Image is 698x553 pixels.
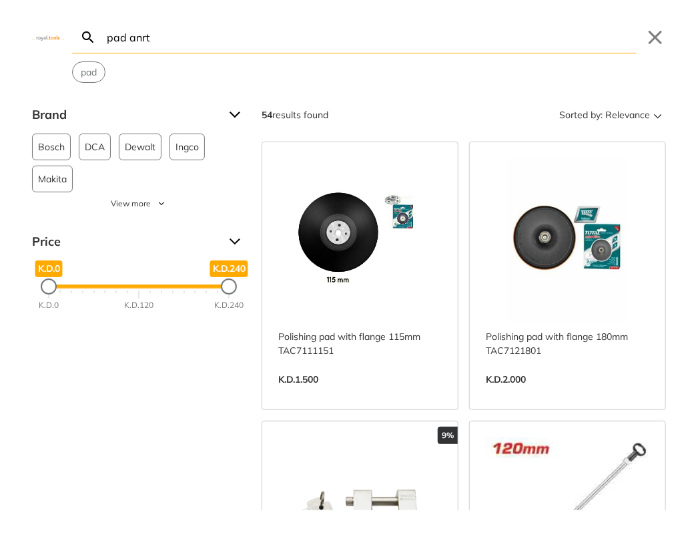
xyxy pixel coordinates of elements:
span: Ingco [176,134,199,160]
span: Relevance [605,104,650,126]
div: K.D.240 [214,300,244,312]
img: Close [32,34,64,40]
strong: 54 [262,109,272,121]
div: K.D.120 [124,300,153,312]
span: View more [111,198,151,210]
button: Makita [32,166,73,192]
button: Close [645,27,666,48]
button: Ingco [169,134,205,160]
span: Price [32,231,219,252]
button: Bosch [32,134,71,160]
span: Makita [38,166,67,192]
div: Suggestion: pad [72,61,105,83]
svg: Search [80,29,96,45]
button: Select suggestion: pad [73,62,105,82]
div: K.D.0 [39,300,59,312]
span: Bosch [38,134,65,160]
button: Dewalt [119,134,161,160]
button: Sorted by:Relevance Sort [557,104,666,126]
div: 9% [438,427,458,444]
div: Maximum Price [221,279,237,295]
span: Brand [32,104,219,126]
span: DCA [85,134,105,160]
span: Dewalt [125,134,155,160]
svg: Sort [650,107,666,123]
input: Search… [104,21,637,53]
button: DCA [79,134,111,160]
div: Minimum Price [41,279,57,295]
button: View more [32,198,246,210]
div: results found [262,104,328,126]
span: pad [81,65,97,79]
